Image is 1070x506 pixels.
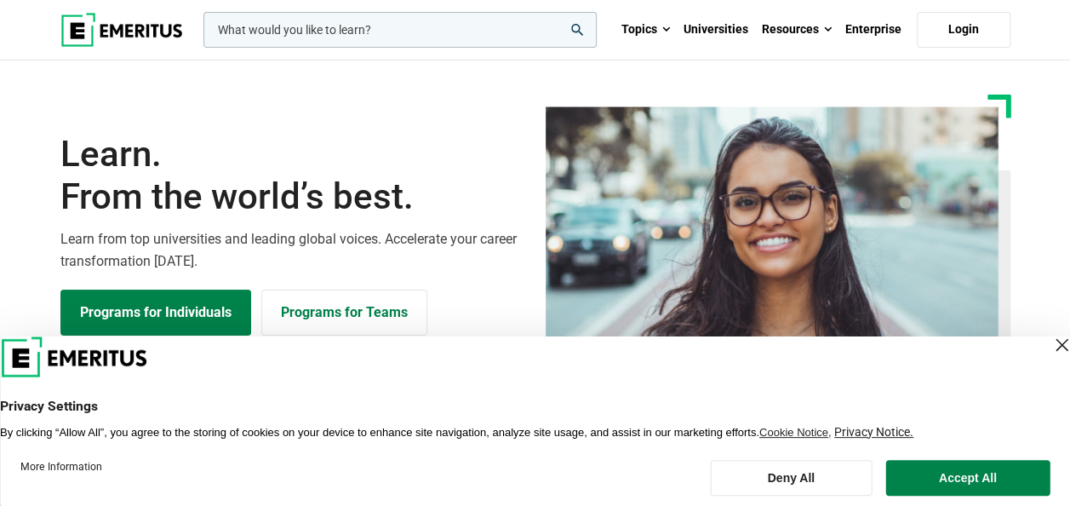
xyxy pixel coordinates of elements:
[203,12,597,48] input: woocommerce-product-search-field-0
[60,290,251,336] a: Explore Programs
[261,290,427,336] a: Explore for Business
[60,133,525,219] h1: Learn.
[917,12,1010,48] a: Login
[60,175,525,218] span: From the world’s best.
[60,228,525,272] p: Learn from top universities and leading global voices. Accelerate your career transformation [DATE].
[546,106,998,374] img: Learn from the world's best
